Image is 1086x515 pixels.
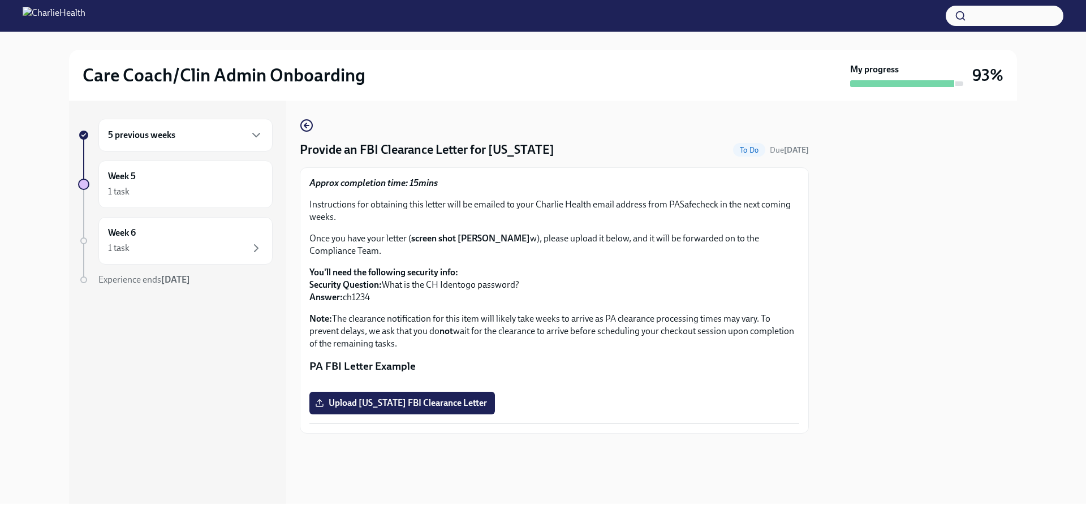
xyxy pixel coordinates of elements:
p: The clearance notification for this item will likely take weeks to arrive as PA clearance process... [309,313,799,350]
p: PA FBI Letter Example [309,359,799,374]
strong: [DATE] [784,145,809,155]
strong: [DATE] [161,274,190,285]
strong: Note: [309,313,332,324]
span: Experience ends [98,274,190,285]
a: Week 51 task [78,161,273,208]
p: Instructions for obtaining this letter will be emailed to your Charlie Health email address from ... [309,198,799,223]
strong: screen shot [PERSON_NAME] [411,233,530,244]
span: Due [770,145,809,155]
strong: Security Question: [309,279,382,290]
h6: Week 6 [108,227,136,239]
div: 5 previous weeks [98,119,273,152]
strong: You'll need the following security info: [309,267,458,278]
strong: Answer: [309,292,343,302]
h6: Week 5 [108,170,136,183]
div: 1 task [108,185,130,198]
p: What is the CH Identogo password? ch1234 [309,266,799,304]
h4: Provide an FBI Clearance Letter for [US_STATE] [300,141,554,158]
strong: My progress [850,63,899,76]
h3: 93% [972,65,1003,85]
strong: not [439,326,453,336]
a: Week 61 task [78,217,273,265]
label: Upload [US_STATE] FBI Clearance Letter [309,392,495,414]
div: 1 task [108,242,130,254]
span: Upload [US_STATE] FBI Clearance Letter [317,397,487,409]
span: To Do [733,146,765,154]
strong: Approx completion time: 15mins [309,178,438,188]
span: August 28th, 2025 08:00 [770,145,809,155]
h6: 5 previous weeks [108,129,175,141]
img: CharlieHealth [23,7,85,25]
p: Once you have your letter ( w), please upload it below, and it will be forwarded on to the Compli... [309,232,799,257]
h2: Care Coach/Clin Admin Onboarding [83,64,365,86]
